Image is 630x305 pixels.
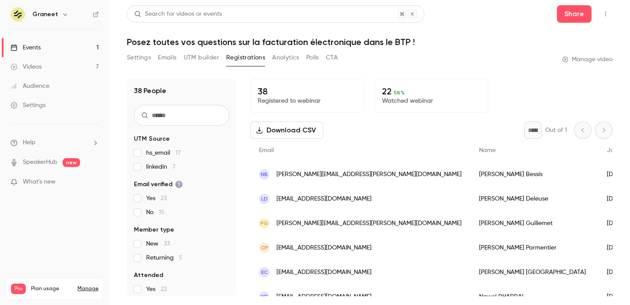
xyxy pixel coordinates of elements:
[276,268,371,277] span: [EMAIL_ADDRESS][DOMAIN_NAME]
[258,86,357,97] p: 38
[276,219,462,228] span: [PERSON_NAME][EMAIL_ADDRESS][PERSON_NAME][DOMAIN_NAME]
[11,7,25,21] img: Graneet
[562,55,612,64] a: Manage video
[77,285,98,292] a: Manage
[146,194,167,203] span: Yes
[261,268,268,276] span: EC
[146,285,167,294] span: Yes
[164,241,170,247] span: 33
[382,97,481,105] p: Watched webinar
[261,170,268,178] span: NB
[10,43,41,52] div: Events
[161,286,167,292] span: 22
[32,10,58,19] h6: Graneet
[23,158,57,167] a: SpeakerHub
[261,195,268,203] span: LD
[10,62,42,71] div: Videos
[261,293,268,301] span: NR
[179,255,182,261] span: 5
[146,253,182,262] span: Returning
[306,51,319,65] button: Polls
[146,163,175,171] span: linkedin
[226,51,265,65] button: Registrations
[470,162,598,187] div: [PERSON_NAME] Bessis
[479,147,496,153] span: Name
[146,208,164,217] span: No
[127,51,151,65] button: Settings
[159,209,164,215] span: 15
[259,147,274,153] span: Email
[134,180,183,189] span: Email verified
[63,158,80,167] span: new
[557,5,591,23] button: Share
[10,138,99,147] li: help-dropdown-opener
[382,86,481,97] p: 22
[184,51,219,65] button: UTM builder
[134,271,163,280] span: Attended
[326,51,338,65] button: CTA
[175,150,181,156] span: 17
[134,86,166,96] h1: 38 People
[276,194,371,204] span: [EMAIL_ADDRESS][DOMAIN_NAME]
[146,149,181,157] span: hs_email
[158,51,176,65] button: Emails
[31,285,72,292] span: Plan usage
[11,284,26,294] span: Pro
[134,135,170,143] span: UTM Source
[134,10,222,19] div: Search for videos or events
[10,82,49,90] div: Audience
[23,177,56,187] span: What's new
[10,101,45,110] div: Settings
[260,219,268,227] span: PG
[146,239,170,248] span: New
[276,243,371,253] span: [EMAIL_ADDRESS][DOMAIN_NAME]
[545,126,567,135] p: Out of 1
[470,260,598,284] div: [PERSON_NAME] [GEOGRAPHIC_DATA]
[470,211,598,236] div: [PERSON_NAME] Guillemet
[258,97,357,105] p: Registered to webinar
[261,244,268,252] span: CP
[88,178,99,186] iframe: Noticeable Trigger
[161,195,167,201] span: 23
[172,164,175,170] span: 7
[134,225,174,234] span: Member type
[470,187,598,211] div: [PERSON_NAME] Deleuse
[250,121,323,139] button: Download CSV
[23,138,35,147] span: Help
[276,170,462,179] span: [PERSON_NAME][EMAIL_ADDRESS][PERSON_NAME][DOMAIN_NAME]
[127,37,612,47] h1: Posez toutes vos questions sur la facturation électronique dans le BTP !
[394,90,405,96] span: 58 %
[276,292,371,302] span: [EMAIL_ADDRESS][DOMAIN_NAME]
[470,236,598,260] div: [PERSON_NAME] Parmentier
[272,51,299,65] button: Analytics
